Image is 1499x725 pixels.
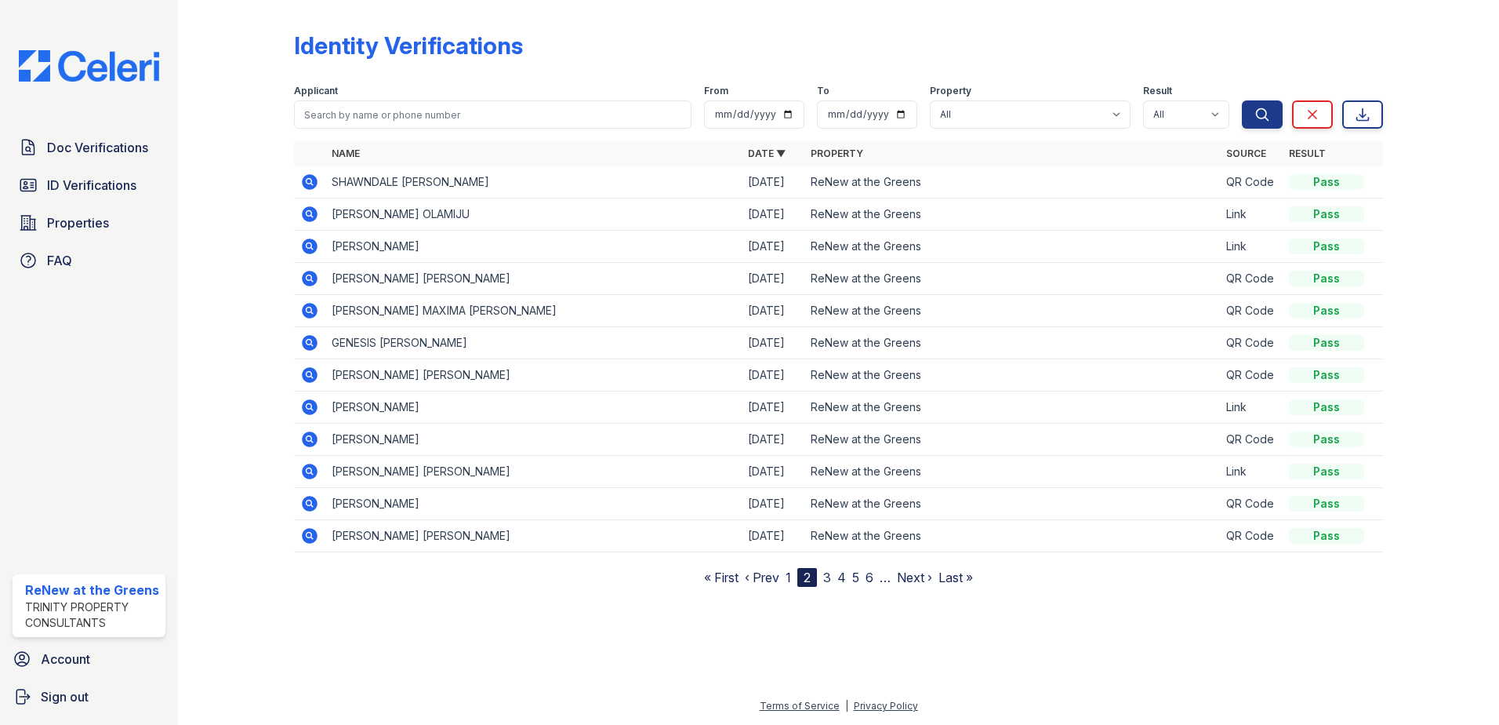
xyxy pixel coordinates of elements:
td: Link [1220,392,1283,424]
td: ReNew at the Greens [804,166,1221,199]
td: [DATE] [742,488,804,520]
span: Properties [47,213,109,232]
td: ReNew at the Greens [804,520,1221,552]
td: [PERSON_NAME] [325,231,742,263]
td: QR Code [1220,263,1283,295]
td: [DATE] [742,424,804,456]
td: [PERSON_NAME] [PERSON_NAME] [325,359,742,392]
td: QR Code [1220,424,1283,456]
input: Search by name or phone number [294,100,691,129]
td: [DATE] [742,295,804,327]
td: [PERSON_NAME] [PERSON_NAME] [325,263,742,295]
td: [DATE] [742,263,804,295]
a: Last » [938,570,973,585]
td: QR Code [1220,327,1283,359]
div: 2 [797,568,817,587]
div: Pass [1289,239,1364,254]
a: Properties [13,207,165,239]
td: ReNew at the Greens [804,295,1221,327]
label: Property [930,85,971,97]
a: Date ▼ [748,148,786,159]
td: [DATE] [742,231,804,263]
td: [DATE] [742,166,804,199]
div: ReNew at the Greens [25,581,159,599]
div: Pass [1289,303,1364,319]
td: [DATE] [742,199,804,231]
div: Pass [1289,528,1364,544]
span: ID Verifications [47,176,136,195]
span: Account [41,650,90,669]
a: 6 [866,570,873,585]
td: SHAWNDALE [PERSON_NAME] [325,166,742,199]
a: Property [811,148,863,159]
a: « First [704,570,739,585]
td: QR Code [1220,488,1283,520]
div: Pass [1289,206,1364,222]
td: ReNew at the Greens [804,424,1221,456]
div: Identity Verifications [294,31,523,60]
td: ReNew at the Greens [804,263,1221,295]
td: ReNew at the Greens [804,231,1221,263]
a: Sign out [6,681,172,712]
td: ReNew at the Greens [804,456,1221,488]
label: Result [1143,85,1172,97]
div: | [845,700,848,712]
a: 5 [852,570,859,585]
a: Name [332,148,360,159]
a: Terms of Service [760,700,840,712]
td: ReNew at the Greens [804,488,1221,520]
td: [DATE] [742,359,804,392]
div: Pass [1289,174,1364,190]
a: Account [6,643,172,675]
td: Link [1220,231,1283,263]
td: GENESIS [PERSON_NAME] [325,327,742,359]
div: Pass [1289,399,1364,415]
div: Pass [1289,496,1364,512]
a: Privacy Policy [854,700,918,712]
span: FAQ [47,251,72,270]
td: [PERSON_NAME] MAXIMA [PERSON_NAME] [325,295,742,327]
a: 1 [786,570,791,585]
div: Pass [1289,367,1364,383]
div: Pass [1289,464,1364,479]
div: Pass [1289,335,1364,351]
span: Sign out [41,687,89,706]
a: Doc Verifications [13,132,165,163]
td: [PERSON_NAME] [325,392,742,424]
img: CE_Logo_Blue-a8612792a0a2168367f1c8372b55b34899dd931a85d93a1a3d3e32e68fde9ad4.png [6,50,172,82]
span: Doc Verifications [47,138,148,157]
a: FAQ [13,245,165,276]
td: [PERSON_NAME] [325,424,742,456]
td: [PERSON_NAME] [PERSON_NAME] [325,520,742,552]
a: Result [1289,148,1326,159]
a: ID Verifications [13,169,165,201]
td: [DATE] [742,392,804,424]
label: To [817,85,829,97]
td: QR Code [1220,520,1283,552]
td: [PERSON_NAME] [PERSON_NAME] [325,456,742,488]
td: Link [1220,199,1283,231]
span: … [880,568,891,587]
a: Source [1226,148,1266,159]
td: QR Code [1220,166,1283,199]
td: [PERSON_NAME] [325,488,742,520]
td: ReNew at the Greens [804,199,1221,231]
td: QR Code [1220,295,1283,327]
td: [DATE] [742,456,804,488]
td: [DATE] [742,327,804,359]
a: ‹ Prev [745,570,779,585]
td: Link [1220,456,1283,488]
label: Applicant [294,85,338,97]
td: QR Code [1220,359,1283,392]
td: [PERSON_NAME] OLAMIJU [325,199,742,231]
div: Pass [1289,432,1364,447]
td: ReNew at the Greens [804,327,1221,359]
a: 4 [837,570,846,585]
td: ReNew at the Greens [804,359,1221,392]
a: Next › [897,570,932,585]
td: [DATE] [742,520,804,552]
label: From [704,85,728,97]
td: ReNew at the Greens [804,392,1221,424]
div: Trinity Property Consultants [25,599,159,631]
